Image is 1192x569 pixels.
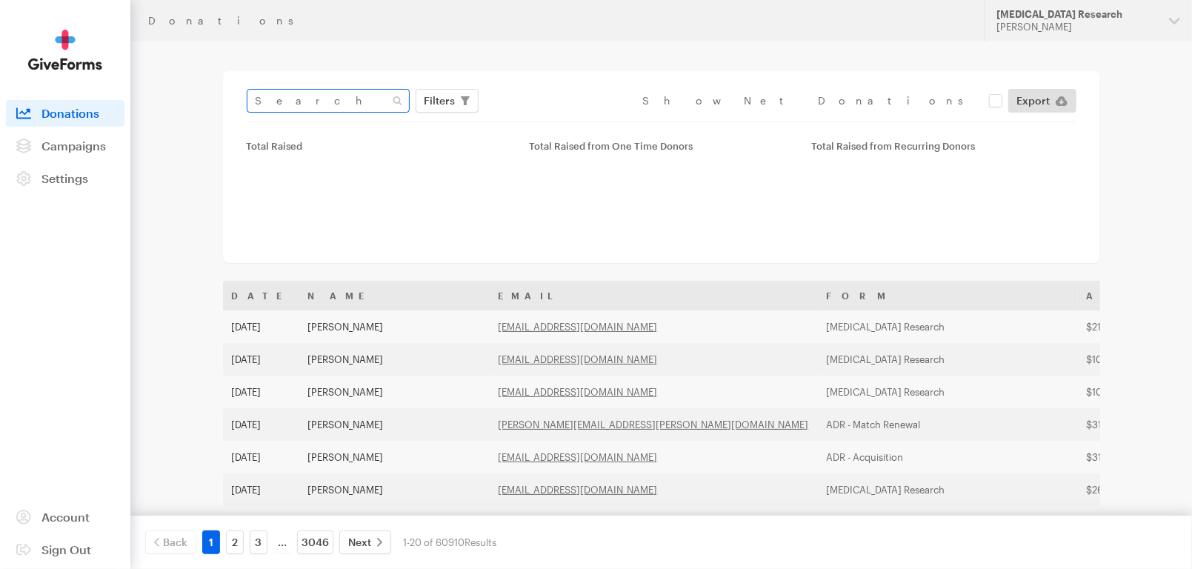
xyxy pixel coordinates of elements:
td: [PERSON_NAME] [299,376,490,408]
a: Next [339,530,391,554]
td: [MEDICAL_DATA] Research [818,376,1078,408]
div: [PERSON_NAME] [996,21,1157,33]
a: [EMAIL_ADDRESS][DOMAIN_NAME] [499,353,658,365]
td: ADR - Match Renewal [818,408,1078,441]
span: Campaigns [41,139,106,153]
span: Export [1017,92,1051,110]
td: [MEDICAL_DATA] Research (CE Clone) - OLD CONTROL [818,506,1078,539]
a: 3 [250,530,267,554]
span: Results [465,536,496,548]
td: ADR - Acquisition [818,441,1078,473]
td: [DATE] [223,506,299,539]
td: [PERSON_NAME] [299,343,490,376]
td: [MEDICAL_DATA] Research [818,310,1078,343]
td: [PERSON_NAME] [299,473,490,506]
span: Account [41,510,90,524]
th: Date [223,281,299,310]
a: 2 [226,530,244,554]
td: [DATE] [223,473,299,506]
td: [DATE] [223,441,299,473]
td: [PERSON_NAME] [299,310,490,343]
span: Next [348,533,371,551]
span: Settings [41,171,88,185]
td: [PERSON_NAME] [299,441,490,473]
img: GiveForms [28,30,102,70]
a: Export [1008,89,1076,113]
a: Campaigns [6,133,124,159]
a: [EMAIL_ADDRESS][DOMAIN_NAME] [499,451,658,463]
button: Filters [416,89,479,113]
td: [PERSON_NAME] [299,506,490,539]
th: Email [490,281,818,310]
td: [DATE] [223,408,299,441]
td: [MEDICAL_DATA] Research [818,343,1078,376]
a: [EMAIL_ADDRESS][DOMAIN_NAME] [499,321,658,333]
div: Total Raised [247,140,511,152]
th: Form [818,281,1078,310]
td: [PERSON_NAME] [299,408,490,441]
td: [MEDICAL_DATA] Research [818,473,1078,506]
a: [PERSON_NAME][EMAIL_ADDRESS][PERSON_NAME][DOMAIN_NAME] [499,419,809,430]
div: [MEDICAL_DATA] Research [996,8,1157,21]
input: Search Name & Email [247,89,410,113]
span: Donations [41,106,99,120]
div: 1-20 of 60910 [403,530,496,554]
td: [DATE] [223,343,299,376]
a: [EMAIL_ADDRESS][DOMAIN_NAME] [499,386,658,398]
a: 3046 [297,530,333,554]
a: Settings [6,165,124,192]
span: Filters [424,92,456,110]
a: Account [6,504,124,530]
td: [DATE] [223,376,299,408]
div: Total Raised from Recurring Donors [811,140,1076,152]
a: Donations [6,100,124,127]
div: Total Raised from One Time Donors [529,140,793,152]
span: Sign Out [41,542,91,556]
a: [EMAIL_ADDRESS][DOMAIN_NAME] [499,484,658,496]
a: Sign Out [6,536,124,563]
td: [DATE] [223,310,299,343]
th: Name [299,281,490,310]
